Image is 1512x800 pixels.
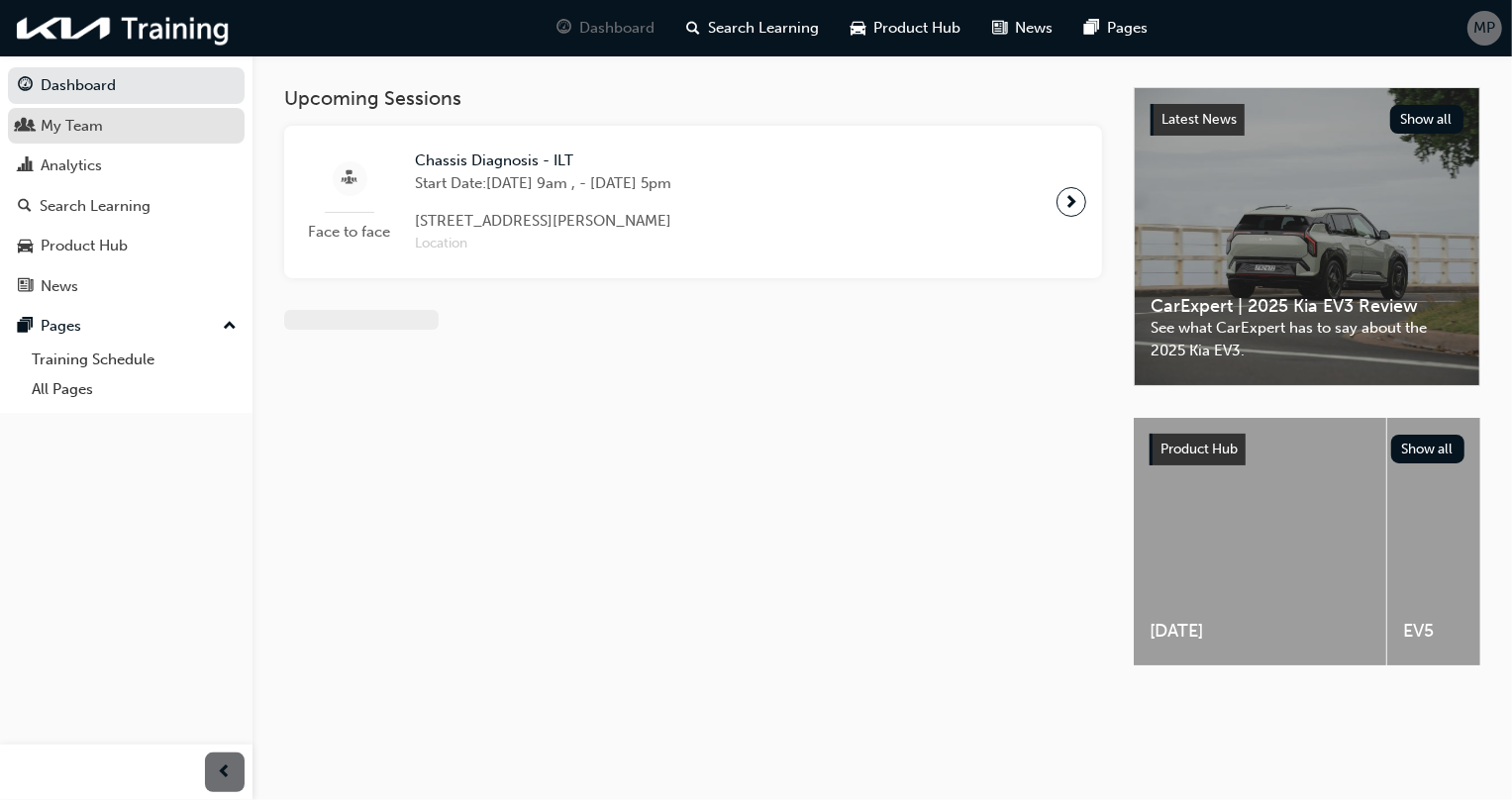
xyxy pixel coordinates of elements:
[41,235,128,257] div: Product Hub
[18,318,33,336] span: pages-icon
[1390,105,1464,134] button: Show all
[415,172,671,195] span: Start Date: [DATE] 9am , - [DATE] 5pm
[8,148,245,184] a: Analytics
[836,8,977,49] a: car-iconProduct Hub
[300,142,1086,262] a: Face to faceChassis Diagnosis - ILTStart Date:[DATE] 9am , - [DATE] 5pm[STREET_ADDRESS][PERSON_NA...
[874,17,961,40] span: Product Hub
[1151,295,1463,318] span: CarExpert | 2025 Kia EV3 Review
[1151,317,1463,361] span: See what CarExpert has to say about the 2025 Kia EV3.
[671,8,836,49] a: search-iconSearch Learning
[41,275,78,298] div: News
[8,268,245,305] a: News
[1085,16,1100,41] span: pages-icon
[709,17,820,40] span: Search Learning
[993,16,1008,41] span: news-icon
[41,115,103,138] div: My Team
[1016,17,1054,40] span: News
[1134,87,1480,386] a: Latest NewsShow allCarExpert | 2025 Kia EV3 ReviewSee what CarExpert has to say about the 2025 Ki...
[41,315,81,338] div: Pages
[1064,188,1079,216] span: next-icon
[24,345,245,375] a: Training Schedule
[1161,111,1237,128] span: Latest News
[40,195,151,218] div: Search Learning
[18,157,33,175] span: chart-icon
[24,374,245,405] a: All Pages
[1069,8,1164,49] a: pages-iconPages
[10,8,238,49] img: kia-training
[18,198,32,216] span: search-icon
[1474,17,1496,40] span: MP
[415,233,671,255] span: Location
[223,314,237,340] span: up-icon
[687,16,701,41] span: search-icon
[1391,435,1465,463] button: Show all
[8,308,245,345] button: Pages
[977,8,1069,49] a: news-iconNews
[18,77,33,95] span: guage-icon
[18,238,33,255] span: car-icon
[542,8,671,49] a: guage-iconDashboard
[415,150,671,172] span: Chassis Diagnosis - ILT
[1108,17,1149,40] span: Pages
[8,228,245,264] a: Product Hub
[8,108,245,145] a: My Team
[300,221,399,244] span: Face to face
[284,87,1102,110] h3: Upcoming Sessions
[1467,11,1502,46] button: MP
[415,210,671,233] span: [STREET_ADDRESS][PERSON_NAME]
[1160,441,1238,457] span: Product Hub
[852,16,866,41] span: car-icon
[580,17,655,40] span: Dashboard
[218,760,233,785] span: prev-icon
[8,63,245,308] button: DashboardMy TeamAnalyticsSearch LearningProduct HubNews
[1151,104,1463,136] a: Latest NewsShow all
[18,278,33,296] span: news-icon
[41,154,102,177] div: Analytics
[557,16,572,41] span: guage-icon
[18,118,33,136] span: people-icon
[1150,434,1464,465] a: Product HubShow all
[1150,620,1370,643] span: [DATE]
[343,166,357,191] span: sessionType_FACE_TO_FACE-icon
[1134,418,1386,665] a: [DATE]
[8,188,245,225] a: Search Learning
[8,67,245,104] a: Dashboard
